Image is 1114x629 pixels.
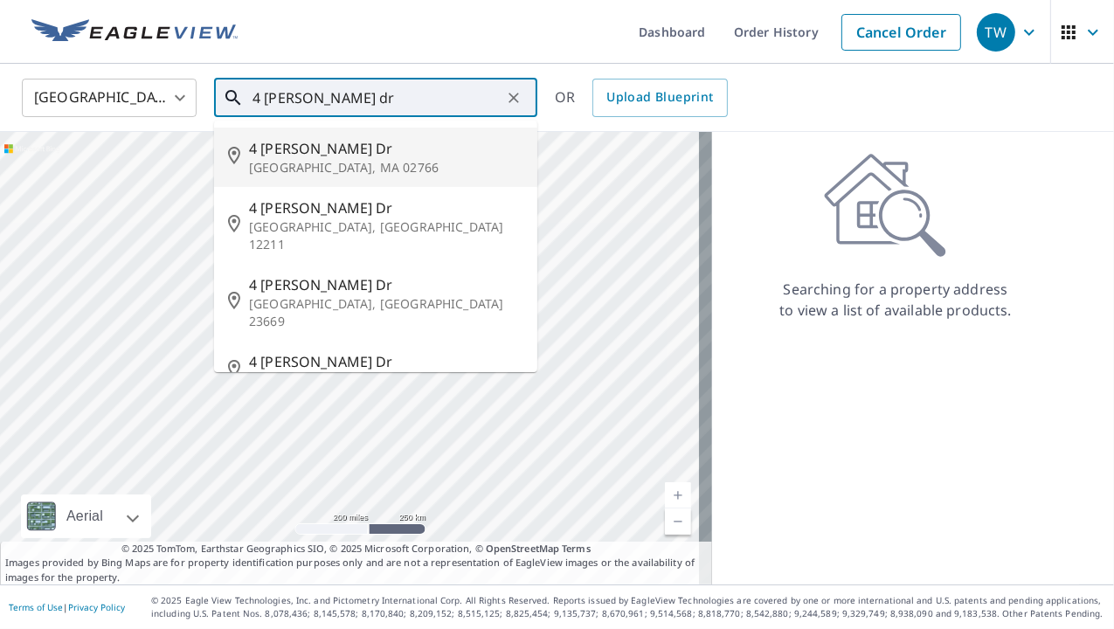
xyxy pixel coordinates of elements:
p: [GEOGRAPHIC_DATA], [GEOGRAPHIC_DATA] 12211 [249,218,523,253]
a: Terms of Use [9,601,63,613]
p: | [9,602,125,612]
div: OR [555,79,728,117]
a: Cancel Order [841,14,961,51]
span: 4 [PERSON_NAME] Dr [249,138,523,159]
a: Current Level 5, Zoom Out [665,508,691,535]
a: OpenStreetMap [486,542,559,555]
a: Terms [562,542,591,555]
span: 4 [PERSON_NAME] Dr [249,351,523,372]
div: TW [977,13,1015,52]
p: © 2025 Eagle View Technologies, Inc. and Pictometry International Corp. All Rights Reserved. Repo... [151,594,1105,620]
span: 4 [PERSON_NAME] Dr [249,197,523,218]
input: Search by address or latitude-longitude [253,73,502,122]
a: Current Level 5, Zoom In [665,482,691,508]
p: [GEOGRAPHIC_DATA], MA 02766 [249,159,523,176]
p: Searching for a property address to view a list of available products. [778,279,1013,321]
div: [GEOGRAPHIC_DATA] [22,73,197,122]
div: Aerial [61,494,108,538]
span: © 2025 TomTom, Earthstar Geographics SIO, © 2025 Microsoft Corporation, © [121,542,591,556]
span: Upload Blueprint [606,86,713,108]
a: Privacy Policy [68,601,125,613]
p: [GEOGRAPHIC_DATA], [GEOGRAPHIC_DATA] 23669 [249,295,523,330]
a: Upload Blueprint [592,79,727,117]
span: 4 [PERSON_NAME] Dr [249,274,523,295]
div: Aerial [21,494,151,538]
button: Clear [502,86,526,110]
img: EV Logo [31,19,238,45]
